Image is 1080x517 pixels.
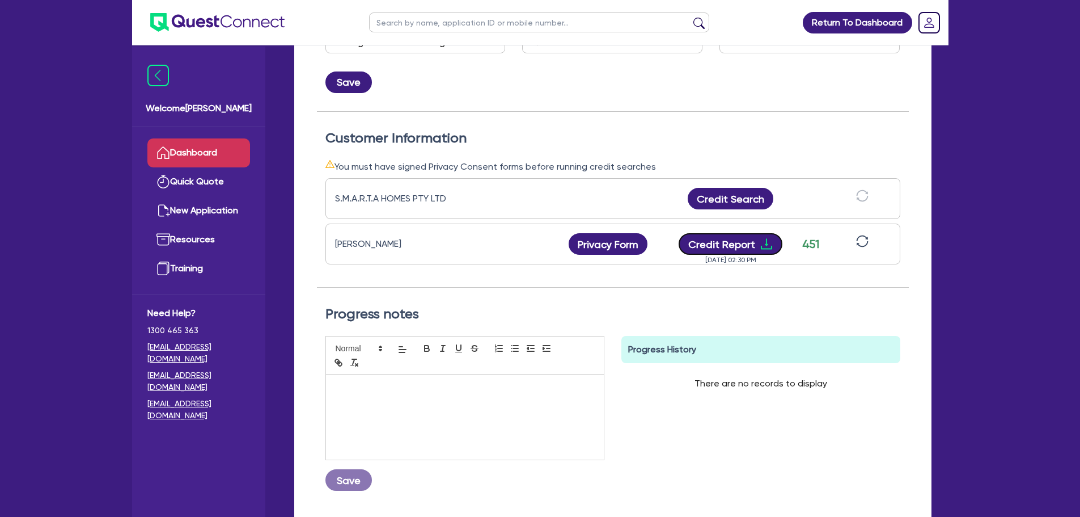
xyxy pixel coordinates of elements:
span: sync [856,190,869,202]
a: Quick Quote [147,167,250,196]
img: quick-quote [156,175,170,188]
button: Save [325,72,372,93]
input: Search by name, application ID or mobile number... [369,12,709,32]
h2: Progress notes [325,306,900,322]
div: 451 [797,236,825,253]
div: Progress History [621,336,900,363]
img: training [156,262,170,275]
a: Dashboard [147,138,250,167]
img: quest-connect-logo-blue [150,13,285,32]
a: [EMAIL_ADDRESS][DOMAIN_NAME] [147,398,250,422]
div: There are no records to display [681,363,841,404]
button: Credit Search [688,188,774,209]
button: sync [853,189,872,209]
span: warning [325,159,334,169]
a: Resources [147,225,250,254]
div: You must have signed Privacy Consent forms before running credit searches [325,159,900,174]
h2: Customer Information [325,130,900,146]
button: Save [325,469,372,491]
img: icon-menu-close [147,65,169,86]
span: download [760,237,773,251]
a: Dropdown toggle [914,8,944,37]
img: new-application [156,204,170,217]
button: sync [853,234,872,254]
button: Credit Reportdownload [679,233,782,255]
a: [EMAIL_ADDRESS][DOMAIN_NAME] [147,369,250,393]
span: Need Help? [147,306,250,320]
img: resources [156,233,170,246]
a: [EMAIL_ADDRESS][DOMAIN_NAME] [147,341,250,365]
a: New Application [147,196,250,225]
a: Training [147,254,250,283]
a: Return To Dashboard [803,12,912,33]
div: S.M.A.R.T.A HOMES PTY LTD [335,192,477,205]
span: Welcome [PERSON_NAME] [146,102,252,115]
button: Privacy Form [569,233,648,255]
span: sync [856,235,869,247]
div: [PERSON_NAME] [335,237,477,251]
span: 1300 465 363 [147,325,250,337]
